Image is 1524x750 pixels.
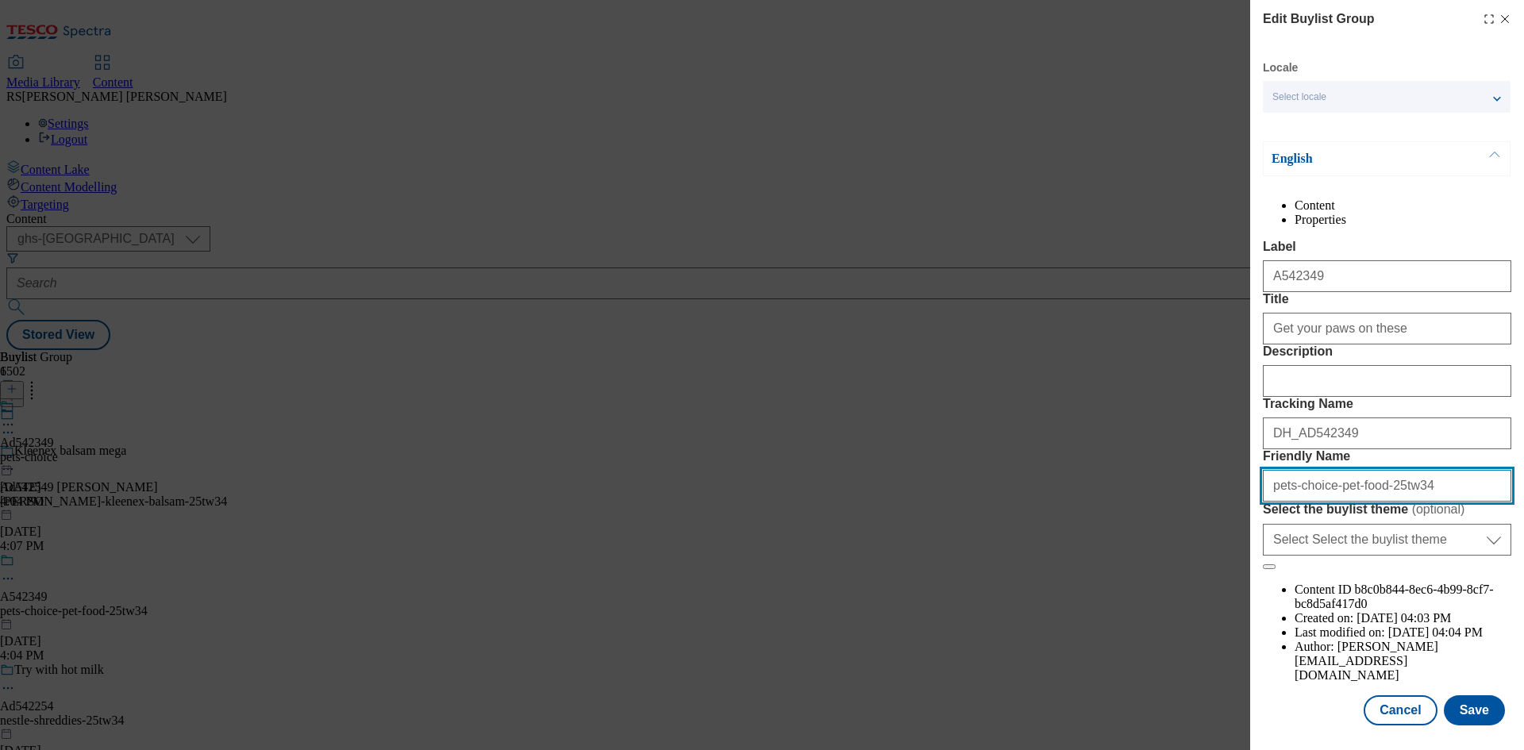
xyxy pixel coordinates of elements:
span: [DATE] 04:03 PM [1357,611,1451,625]
label: Select the buylist theme [1263,502,1511,517]
span: b8c0b844-8ec6-4b99-8cf7-bc8d5af417d0 [1295,583,1494,610]
input: Enter Friendly Name [1263,470,1511,502]
button: Select locale [1263,81,1511,113]
label: Description [1263,344,1511,359]
input: Enter Label [1263,260,1511,292]
span: [DATE] 04:04 PM [1388,625,1483,639]
span: Select locale [1272,91,1326,103]
li: Content [1295,198,1511,213]
li: Last modified on: [1295,625,1511,640]
button: Cancel [1364,695,1437,725]
li: Content ID [1295,583,1511,611]
span: ( optional ) [1412,502,1465,516]
p: English [1272,151,1438,167]
label: Friendly Name [1263,449,1511,463]
input: Enter Description [1263,365,1511,397]
li: Author: [1295,640,1511,683]
label: Title [1263,292,1511,306]
input: Enter Title [1263,313,1511,344]
h4: Edit Buylist Group [1263,10,1374,29]
li: Properties [1295,213,1511,227]
button: Save [1444,695,1505,725]
label: Label [1263,240,1511,254]
span: [PERSON_NAME][EMAIL_ADDRESS][DOMAIN_NAME] [1295,640,1438,682]
input: Enter Tracking Name [1263,417,1511,449]
label: Locale [1263,63,1298,72]
label: Tracking Name [1263,397,1511,411]
li: Created on: [1295,611,1511,625]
